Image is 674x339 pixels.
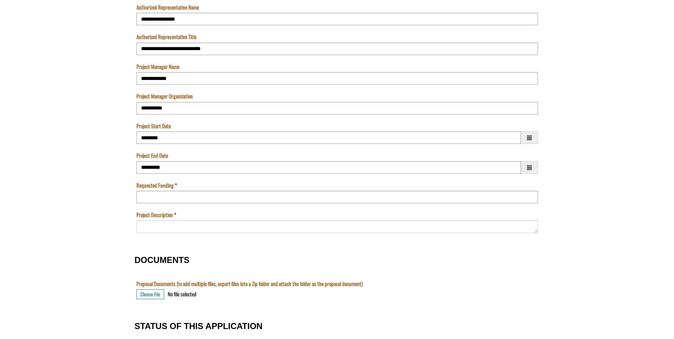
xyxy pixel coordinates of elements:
label: Project Manager Organization [136,92,193,100]
label: Proposal Documents (to add multiple files, export files into a Zip folder and attach the folder a... [136,280,363,287]
label: Project Start Date [136,122,171,130]
label: Project Manager Name [136,63,179,70]
label: Authorized Representative Title [136,33,196,41]
textarea: Project Description [136,220,538,233]
input: Program is a required field. [2,9,343,22]
span: Choose a date [521,131,538,144]
label: Project Description [136,211,176,219]
label: Submissions Due Date [2,59,44,67]
button: Choose File for Proposal Documents (to add multiple files, export files into a Zip folder and att... [136,289,164,299]
h3: STATUS OF THIS APPLICATION [135,322,540,331]
label: Authorized Representative Name [136,4,199,11]
textarea: Acknowledgement [2,9,343,44]
span: Choose a date [521,161,538,174]
label: The name of the custom entity. [2,29,16,37]
input: Name [2,39,343,52]
div: No file selected [168,290,196,298]
fieldset: DOCUMENTS [135,248,540,307]
label: Requested Funding [136,182,177,189]
h3: DOCUMENTS [135,255,540,265]
label: Project End Date [136,152,168,159]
